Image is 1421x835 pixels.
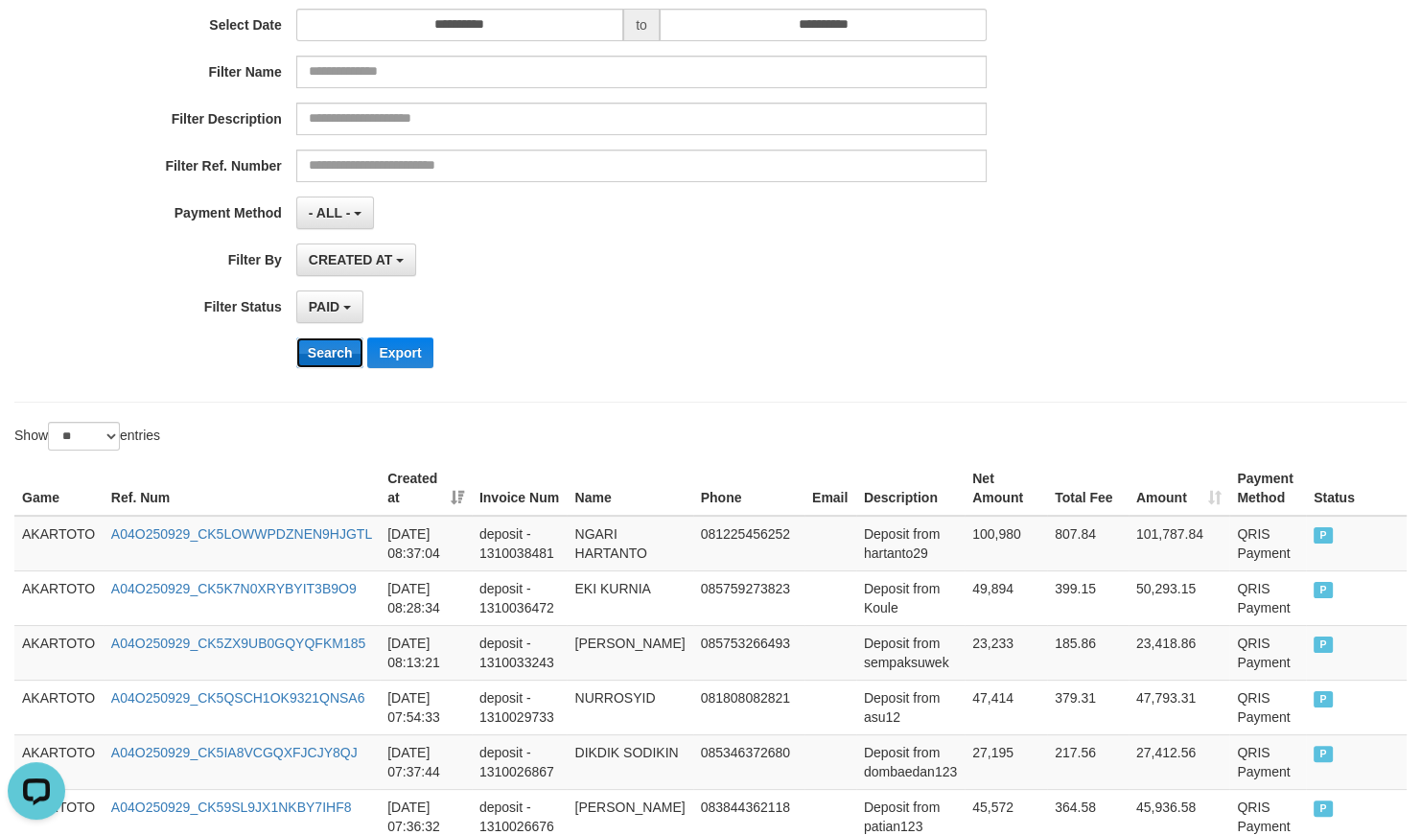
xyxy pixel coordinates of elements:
th: Total Fee [1047,461,1129,516]
td: 081225456252 [693,516,804,571]
td: 185.86 [1047,625,1129,680]
td: [DATE] 08:13:21 [380,625,472,680]
td: AKARTOTO [14,625,104,680]
td: [DATE] 08:28:34 [380,570,472,625]
th: Amount: activate to sort column ascending [1129,461,1230,516]
td: [DATE] 07:54:33 [380,680,472,734]
td: 49,894 [965,570,1047,625]
span: - ALL - [309,205,351,220]
td: [DATE] 08:37:04 [380,516,472,571]
span: PAID [1314,691,1333,707]
td: 47,793.31 [1129,680,1230,734]
span: PAID [1314,746,1333,762]
th: Net Amount [965,461,1047,516]
td: AKARTOTO [14,570,104,625]
td: deposit - 1310038481 [472,516,568,571]
th: Invoice Num [472,461,568,516]
td: NGARI HARTANTO [567,516,692,571]
td: QRIS Payment [1229,516,1306,571]
td: 27,412.56 [1129,734,1230,789]
td: 23,233 [965,625,1047,680]
td: AKARTOTO [14,734,104,789]
td: 27,195 [965,734,1047,789]
span: PAID [1314,800,1333,817]
th: Game [14,461,104,516]
button: Open LiveChat chat widget [8,8,65,65]
th: Payment Method [1229,461,1306,516]
td: QRIS Payment [1229,625,1306,680]
button: PAID [296,290,363,323]
span: CREATED AT [309,252,393,267]
td: AKARTOTO [14,680,104,734]
select: Showentries [48,422,120,451]
td: deposit - 1310029733 [472,680,568,734]
td: QRIS Payment [1229,570,1306,625]
button: - ALL - [296,197,374,229]
td: 101,787.84 [1129,516,1230,571]
td: 085346372680 [693,734,804,789]
td: EKI KURNIA [567,570,692,625]
td: 23,418.86 [1129,625,1230,680]
td: 217.56 [1047,734,1129,789]
a: A04O250929_CK5K7N0XRYBYIT3B9O9 [111,581,357,596]
td: Deposit from dombaedan123 [856,734,965,789]
a: A04O250929_CK59SL9JX1NKBY7IHF8 [111,800,352,815]
span: PAID [1314,637,1333,653]
td: Deposit from Koule [856,570,965,625]
td: deposit - 1310026867 [472,734,568,789]
button: Export [367,337,432,368]
th: Status [1306,461,1407,516]
a: A04O250929_CK5IA8VCGQXFJCJY8QJ [111,745,358,760]
span: PAID [1314,582,1333,598]
a: A04O250929_CK5ZX9UB0GQYQFKM185 [111,636,365,651]
th: Phone [693,461,804,516]
td: Deposit from asu12 [856,680,965,734]
button: Search [296,337,364,368]
td: NURROSYID [567,680,692,734]
td: Deposit from hartanto29 [856,516,965,571]
span: PAID [309,299,339,314]
span: to [623,9,660,41]
td: deposit - 1310036472 [472,570,568,625]
td: 50,293.15 [1129,570,1230,625]
a: A04O250929_CK5LOWWPDZNEN9HJGTL [111,526,372,542]
button: CREATED AT [296,244,417,276]
th: Name [567,461,692,516]
td: 085759273823 [693,570,804,625]
span: PAID [1314,527,1333,544]
td: QRIS Payment [1229,680,1306,734]
td: 399.15 [1047,570,1129,625]
td: Deposit from sempaksuwek [856,625,965,680]
td: 47,414 [965,680,1047,734]
th: Created at: activate to sort column ascending [380,461,472,516]
td: 100,980 [965,516,1047,571]
td: 379.31 [1047,680,1129,734]
td: 085753266493 [693,625,804,680]
td: AKARTOTO [14,516,104,571]
td: 081808082821 [693,680,804,734]
label: Show entries [14,422,160,451]
th: Description [856,461,965,516]
td: deposit - 1310033243 [472,625,568,680]
th: Ref. Num [104,461,380,516]
td: [PERSON_NAME] [567,625,692,680]
td: QRIS Payment [1229,734,1306,789]
td: 807.84 [1047,516,1129,571]
a: A04O250929_CK5QSCH1OK9321QNSA6 [111,690,365,706]
td: [DATE] 07:37:44 [380,734,472,789]
td: DIKDIK SODIKIN [567,734,692,789]
th: Email [804,461,856,516]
